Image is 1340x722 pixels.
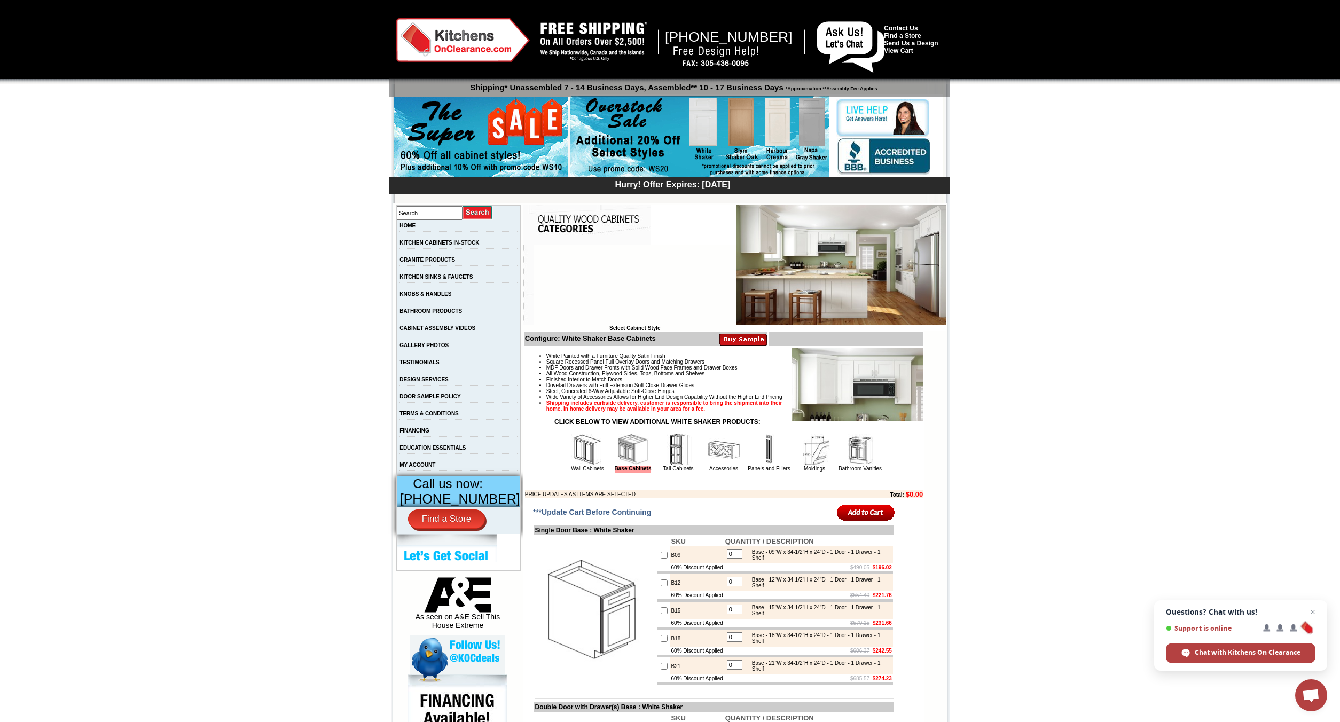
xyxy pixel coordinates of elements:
b: $274.23 [873,676,892,681]
a: KNOBS & HANDLES [399,291,451,297]
a: Wall Cabinets [571,466,604,472]
a: TERMS & CONDITIONS [399,411,459,417]
a: Find a Store [408,509,485,529]
img: Product Image [792,348,923,421]
li: Finished Interior to Match Doors [546,376,923,382]
a: DESIGN SERVICES [399,376,449,382]
b: $221.76 [873,592,892,598]
b: Total: [890,492,904,498]
div: Base - 21"W x 34-1/2"H x 24"D - 1 Door - 1 Drawer - 1 Shelf [747,660,890,672]
a: GALLERY PHOTOS [399,342,449,348]
span: Chat with Kitchens On Clearance [1195,648,1300,657]
img: Wall Cabinets [571,434,604,466]
td: 60% Discount Applied [670,674,724,682]
p: Shipping* Unassembled 7 - 14 Business Days, Assembled** 10 - 17 Business Days [395,78,950,92]
a: Base Cabinets [615,466,652,473]
a: Contact Us [884,25,918,32]
input: Submit [463,206,493,220]
td: 60% Discount Applied [670,591,724,599]
b: SKU [671,714,686,722]
a: TESTIMONIALS [399,359,439,365]
div: Base - 18"W x 34-1/2"H x 24"D - 1 Door - 1 Drawer - 1 Shelf [747,632,890,644]
span: *Approximation **Assembly Fee Applies [783,83,877,91]
div: Base - 09"W x 34-1/2"H x 24"D - 1 Door - 1 Drawer - 1 Shelf [747,549,890,561]
b: QUANTITY / DESCRIPTION [725,537,814,545]
td: B15 [670,602,724,619]
a: Find a Store [884,32,921,40]
b: SKU [671,537,686,545]
a: FINANCING [399,428,429,434]
td: 60% Discount Applied [670,619,724,627]
td: B18 [670,630,724,647]
b: $0.00 [906,490,923,498]
b: Configure: White Shaker Base Cabinets [525,334,656,342]
li: All Wood Construction, Plywood Sides, Tops, Bottoms and Shelves [546,371,923,376]
img: Base Cabinets [617,434,649,466]
span: [PHONE_NUMBER] [665,29,793,45]
span: ***Update Cart Before Continuing [533,508,652,516]
b: QUANTITY / DESCRIPTION [725,714,814,722]
td: Double Door with Drawer(s) Base : White Shaker [534,702,894,712]
s: $554.40 [850,592,869,598]
s: $606.37 [850,648,869,654]
li: Steel, Concealed 6-Way Adjustable Soft-Close Hinges [546,388,923,394]
a: Moldings [804,466,825,472]
strong: Shipping includes curbside delivery, customer is responsible to bring the shipment into their hom... [546,400,782,412]
td: B12 [670,574,724,591]
a: DOOR SAMPLE POLICY [399,394,460,399]
a: Send Us a Design [884,40,938,47]
img: Single Door Base [535,551,655,671]
a: Open chat [1295,679,1327,711]
s: $685.57 [850,676,869,681]
td: PRICE UPDATES AS ITEMS ARE SELECTED [525,490,832,498]
li: Dovetail Drawers with Full Extension Soft Close Drawer Glides [546,382,923,388]
a: Bathroom Vanities [839,466,882,472]
img: Bathroom Vanities [844,434,876,466]
a: Tall Cabinets [663,466,693,472]
td: B21 [670,657,724,674]
s: $490.05 [850,564,869,570]
img: Tall Cabinets [662,434,694,466]
li: MDF Doors and Drawer Fronts with Solid Wood Face Frames and Drawer Boxes [546,365,923,371]
a: View Cart [884,47,913,54]
b: $242.55 [873,648,892,654]
a: KITCHEN SINKS & FAUCETS [399,274,473,280]
div: As seen on A&E Sell This House Extreme [410,577,505,635]
img: Accessories [708,434,740,466]
a: KITCHEN CABINETS IN-STOCK [399,240,479,246]
td: Single Door Base : White Shaker [534,525,894,535]
img: White Shaker [736,205,946,325]
span: Call us now: [413,476,483,491]
div: Hurry! Offer Expires: [DATE] [395,178,950,190]
img: Kitchens on Clearance Logo [396,18,530,62]
a: HOME [399,223,416,229]
img: Moldings [798,434,830,466]
div: Base - 12"W x 34-1/2"H x 24"D - 1 Door - 1 Drawer - 1 Shelf [747,577,890,588]
span: Support is online [1166,624,1256,632]
iframe: Browser incompatible [534,245,736,325]
li: White Painted with a Furniture Quality Satin Finish [546,353,923,359]
a: EDUCATION ESSENTIALS [399,445,466,451]
td: B09 [670,546,724,563]
a: GRANITE PRODUCTS [399,257,455,263]
s: $579.15 [850,620,869,626]
span: Questions? Chat with us! [1166,608,1315,616]
b: Select Cabinet Style [609,325,661,331]
img: Panels and Fillers [753,434,785,466]
a: CABINET ASSEMBLY VIDEOS [399,325,475,331]
li: Square Recessed Panel Full Overlay Doors and Matching Drawers [546,359,923,365]
td: 60% Discount Applied [670,647,724,655]
a: MY ACCOUNT [399,462,435,468]
input: Add to Cart [837,504,895,521]
b: $196.02 [873,564,892,570]
td: 60% Discount Applied [670,563,724,571]
a: Accessories [709,466,738,472]
a: BATHROOM PRODUCTS [399,308,462,314]
b: $231.66 [873,620,892,626]
div: Base - 15"W x 34-1/2"H x 24"D - 1 Door - 1 Drawer - 1 Shelf [747,605,890,616]
span: Chat with Kitchens On Clearance [1166,643,1315,663]
a: Panels and Fillers [748,466,790,472]
span: [PHONE_NUMBER] [400,491,520,506]
li: Wide Variety of Accessories Allows for Higher End Design Capability Without the Higher End Pricing [546,394,923,400]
